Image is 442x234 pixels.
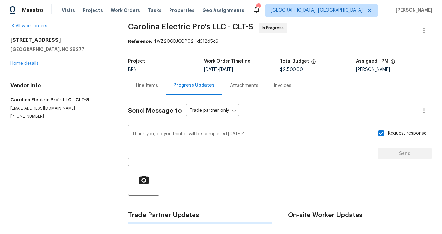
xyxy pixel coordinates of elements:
[274,82,291,89] div: Invoices
[128,39,152,44] b: Reference:
[10,106,113,111] p: [EMAIL_ADDRESS][DOMAIN_NAME]
[62,7,75,14] span: Visits
[186,106,239,116] div: Trade partner only
[10,46,113,53] h5: [GEOGRAPHIC_DATA], NC 28277
[393,7,432,14] span: [PERSON_NAME]
[230,82,258,89] div: Attachments
[111,7,140,14] span: Work Orders
[128,23,253,30] span: Carolina Electric Pro's LLC - CLT-S
[136,82,158,89] div: Line Items
[169,7,194,14] span: Properties
[262,25,286,31] span: In Progress
[128,59,145,64] h5: Project
[219,67,233,72] span: [DATE]
[22,7,43,14] span: Maestro
[10,24,47,28] a: All work orders
[10,37,113,43] h2: [STREET_ADDRESS]
[204,67,233,72] span: -
[128,67,137,72] span: BRN
[390,59,395,67] span: The hpm assigned to this work order.
[10,82,113,89] h4: Vendor Info
[128,212,272,218] span: Trade Partner Updates
[10,97,113,103] h5: Carolina Electric Pro's LLC - CLT-S
[128,108,182,114] span: Send Message to
[356,59,388,64] h5: Assigned HPM
[128,38,432,45] div: 4WZ20GDJQDP02-1d312d5e6
[173,82,215,88] div: Progress Updates
[271,7,363,14] span: [GEOGRAPHIC_DATA], [GEOGRAPHIC_DATA]
[288,212,432,218] span: On-site Worker Updates
[280,67,303,72] span: $2,500.00
[83,7,103,14] span: Projects
[202,7,244,14] span: Geo Assignments
[148,8,161,13] span: Tasks
[204,67,218,72] span: [DATE]
[10,114,113,119] p: [PHONE_NUMBER]
[280,59,309,64] h5: Total Budget
[256,4,260,10] div: 4
[356,67,432,72] div: [PERSON_NAME]
[132,132,366,154] textarea: Thank you, do you think it will be completed [DATE]?
[311,59,316,67] span: The total cost of line items that have been proposed by Opendoor. This sum includes line items th...
[388,130,426,137] span: Request response
[204,59,250,64] h5: Work Order Timeline
[10,61,39,66] a: Home details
